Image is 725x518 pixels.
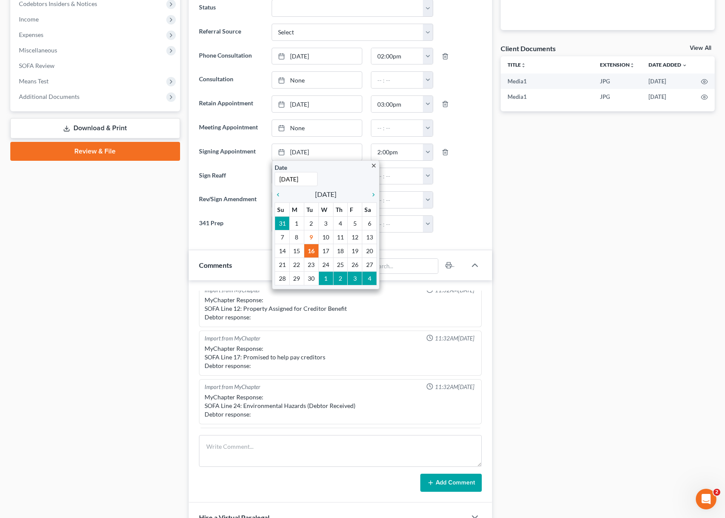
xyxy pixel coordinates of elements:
[205,344,476,370] div: MyChapter Response: SOFA Line 17: Promised to help pay creditors Debtor response:
[272,72,362,88] a: None
[333,271,348,285] td: 2
[501,89,593,104] td: Media1
[195,71,267,89] label: Consultation
[362,257,377,271] td: 27
[272,96,362,112] a: [DATE]
[600,61,635,68] a: Extensionunfold_more
[630,63,635,68] i: unfold_more
[371,72,423,88] input: -- : --
[318,202,333,216] th: W
[19,77,49,85] span: Means Test
[362,202,377,216] th: Sa
[508,61,526,68] a: Titleunfold_more
[195,48,267,65] label: Phone Consultation
[362,271,377,285] td: 4
[304,244,318,257] td: 16
[333,216,348,230] td: 4
[371,120,423,136] input: -- : --
[275,202,290,216] th: Su
[318,216,333,230] td: 3
[713,489,720,496] span: 2
[318,244,333,257] td: 17
[348,257,362,271] td: 26
[682,63,687,68] i: expand_more
[205,334,260,343] div: Import from MyChapter
[333,244,348,257] td: 18
[501,44,556,53] div: Client Documents
[420,474,482,492] button: Add Comment
[195,95,267,113] label: Retain Appointment
[333,202,348,216] th: Th
[435,334,474,343] span: 11:32AM[DATE]
[333,257,348,271] td: 25
[649,61,687,68] a: Date Added expand_more
[290,271,304,285] td: 29
[275,191,286,198] i: chevron_left
[371,144,423,160] input: -- : --
[19,46,57,54] span: Miscellaneous
[642,74,694,89] td: [DATE]
[19,93,80,100] span: Additional Documents
[642,89,694,104] td: [DATE]
[304,257,318,271] td: 23
[290,257,304,271] td: 22
[290,244,304,257] td: 15
[275,172,318,186] input: 1/1/2013
[272,120,362,136] a: None
[195,144,267,161] label: Signing Appointment
[362,216,377,230] td: 6
[362,244,377,257] td: 20
[205,393,476,419] div: MyChapter Response: SOFA Line 24: Environmental Hazards (Debtor Received) Debtor response:
[333,230,348,244] td: 11
[10,142,180,161] a: Review & File
[371,192,423,208] input: -- : --
[318,257,333,271] td: 24
[370,259,438,273] input: Search...
[304,216,318,230] td: 2
[275,257,290,271] td: 21
[19,62,55,69] span: SOFA Review
[195,120,267,137] label: Meeting Appointment
[304,271,318,285] td: 30
[275,230,290,244] td: 7
[371,48,423,64] input: -- : --
[371,216,423,232] input: -- : --
[315,189,336,199] span: [DATE]
[696,489,716,509] iframe: Intercom live chat
[199,261,232,269] span: Comments
[195,24,267,41] label: Referral Source
[290,230,304,244] td: 8
[435,383,474,391] span: 11:32AM[DATE]
[593,89,642,104] td: JPG
[304,202,318,216] th: Tu
[275,189,286,199] a: chevron_left
[275,271,290,285] td: 28
[366,191,377,198] i: chevron_right
[19,31,43,38] span: Expenses
[371,96,423,112] input: -- : --
[521,63,526,68] i: unfold_more
[275,216,290,230] td: 31
[205,383,260,391] div: Import from MyChapter
[348,271,362,285] td: 3
[348,244,362,257] td: 19
[275,244,290,257] td: 14
[366,189,377,199] a: chevron_right
[371,168,423,184] input: -- : --
[272,48,362,64] a: [DATE]
[304,230,318,244] td: 9
[12,58,180,74] a: SOFA Review
[318,271,333,285] td: 1
[19,15,39,23] span: Income
[370,160,377,170] a: close
[348,202,362,216] th: F
[348,216,362,230] td: 5
[370,162,377,169] i: close
[205,296,476,322] div: MyChapter Response: SOFA Line 12: Property Assigned for Creditor Benefit Debtor response:
[318,230,333,244] td: 10
[348,230,362,244] td: 12
[195,168,267,185] label: Sign Reaff
[195,191,267,208] label: Rev/Sign Amendment
[10,118,180,138] a: Download & Print
[275,163,287,172] label: Date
